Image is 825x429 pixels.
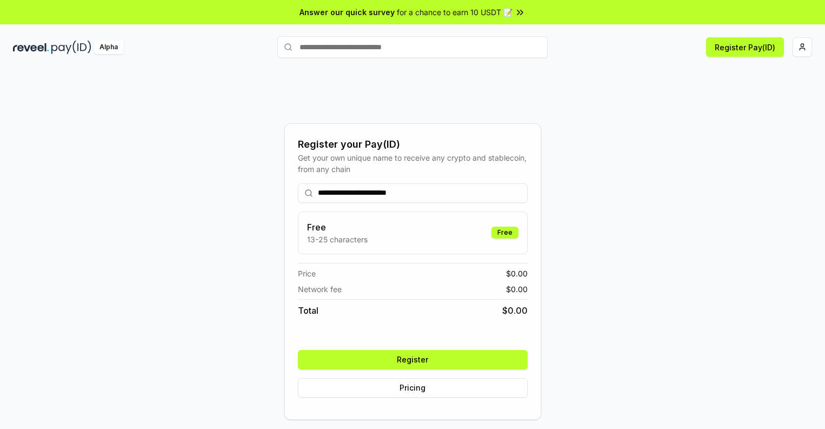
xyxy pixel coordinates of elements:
[502,304,528,317] span: $ 0.00
[298,152,528,175] div: Get your own unique name to receive any crypto and stablecoin, from any chain
[307,234,368,245] p: 13-25 characters
[298,304,318,317] span: Total
[13,41,49,54] img: reveel_dark
[94,41,124,54] div: Alpha
[298,137,528,152] div: Register your Pay(ID)
[300,6,395,18] span: Answer our quick survey
[307,221,368,234] h3: Free
[506,283,528,295] span: $ 0.00
[298,268,316,279] span: Price
[506,268,528,279] span: $ 0.00
[51,41,91,54] img: pay_id
[298,350,528,369] button: Register
[298,283,342,295] span: Network fee
[491,227,518,239] div: Free
[298,378,528,398] button: Pricing
[397,6,513,18] span: for a chance to earn 10 USDT 📝
[706,37,784,57] button: Register Pay(ID)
